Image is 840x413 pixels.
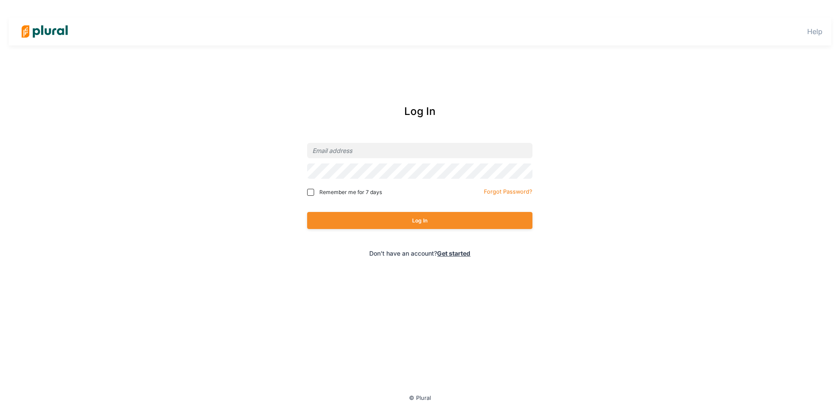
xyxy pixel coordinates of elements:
[307,143,532,158] input: Email address
[307,189,314,196] input: Remember me for 7 days
[437,250,470,257] a: Get started
[319,188,382,196] span: Remember me for 7 days
[270,104,570,119] div: Log In
[484,188,532,195] small: Forgot Password?
[484,187,532,195] a: Forgot Password?
[409,395,431,401] small: © Plural
[807,27,822,36] a: Help
[307,212,532,229] button: Log In
[270,249,570,258] div: Don't have an account?
[14,16,75,47] img: Logo for Plural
